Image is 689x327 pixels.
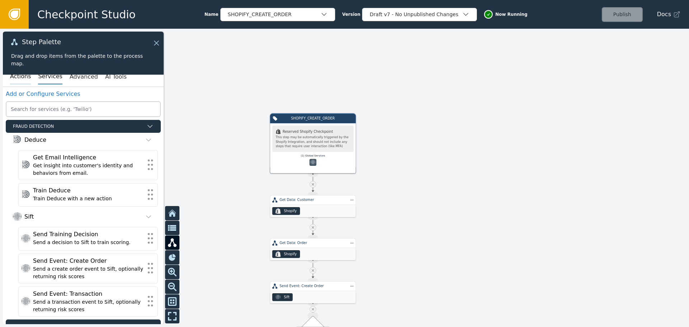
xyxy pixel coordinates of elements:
div: Drag and drop items from the palette to the process map. [11,52,155,67]
div: Draft v7 - No Unpublished Changes [370,11,462,18]
div: Train Deduce with a new action [33,195,143,202]
div: Send Training Decision [33,230,143,239]
span: Name [205,11,219,18]
div: Send Event: Create Order [280,284,346,289]
span: Version [342,11,361,18]
div: Send a create order event to Sift, optionally returning risk scores [33,265,143,280]
div: Get Data: Order [280,240,346,246]
div: Send Event: Create Order [33,257,143,265]
div: Get Data: Customer [280,197,346,202]
div: Sift [284,295,290,300]
span: Fraud Detection [13,123,144,130]
div: Get Email Intelligence [33,153,143,162]
div: Shopify [284,252,297,257]
button: Draft v7 - No Unpublished Changes [362,8,477,21]
div: Reserved Shopify Checkpoint [276,129,350,134]
div: Send Event: Transaction [33,290,143,298]
div: This step may be automatically triggered by the Shopify Integration, and should not include any s... [276,135,350,149]
button: Actions [10,69,31,84]
button: Advanced [70,69,98,84]
div: Send a decision to Sift to train scoring. [33,239,143,246]
div: Shopify [284,209,297,214]
div: Deduce [24,136,46,144]
div: ( 1 ) Global Services [272,154,354,159]
input: Search for services (e.g. 'Twilio') [6,101,161,117]
button: Services [38,69,62,84]
span: Checkpoint Studio [37,6,136,23]
button: AI Tools [105,69,127,84]
span: Now Running [495,11,528,18]
a: Docs [657,10,680,19]
span: Docs [657,10,671,19]
div: Get insight into customer's identity and behaviors from email. [33,162,143,177]
div: SHOPIFY_CREATE_ORDER [228,11,320,18]
a: Add or Configure Services [6,90,80,97]
button: SHOPIFY_CREATE_ORDER [220,8,335,21]
span: Step Palette [22,39,61,45]
div: Train Deduce [33,186,143,195]
div: Send a transaction event to Sift, optionally returning risk scores [33,298,143,313]
div: Sift [24,212,34,221]
div: SHOPIFY_CREATE_ORDER [280,116,346,121]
